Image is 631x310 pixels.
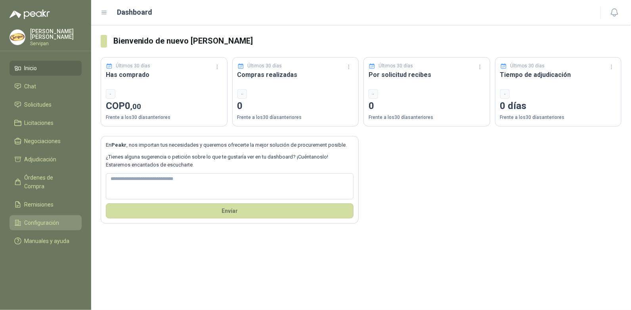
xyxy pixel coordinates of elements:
[10,197,82,212] a: Remisiones
[111,142,126,148] b: Peakr
[369,114,485,121] p: Frente a los 30 días anteriores
[125,100,141,111] span: 0
[510,62,545,70] p: Últimos 30 días
[25,82,36,91] span: Chat
[25,200,54,209] span: Remisiones
[10,170,82,194] a: Órdenes de Compra
[10,97,82,112] a: Solicitudes
[30,41,82,46] p: Servipan
[30,29,82,40] p: [PERSON_NAME] [PERSON_NAME]
[113,35,621,47] h3: Bienvenido de nuevo [PERSON_NAME]
[500,114,617,121] p: Frente a los 30 días anteriores
[10,134,82,149] a: Negociaciones
[10,115,82,130] a: Licitaciones
[10,61,82,76] a: Inicio
[10,215,82,230] a: Configuración
[379,62,413,70] p: Últimos 30 días
[247,62,282,70] p: Últimos 30 días
[25,155,57,164] span: Adjudicación
[106,89,115,99] div: -
[106,141,354,149] p: En , nos importan tus necesidades y queremos ofrecerte la mejor solución de procurement posible.
[237,114,354,121] p: Frente a los 30 días anteriores
[10,152,82,167] a: Adjudicación
[237,99,354,114] p: 0
[500,70,617,80] h3: Tiempo de adjudicación
[237,70,354,80] h3: Compras realizadas
[25,100,52,109] span: Solicitudes
[237,89,247,99] div: -
[25,137,61,145] span: Negociaciones
[25,237,70,245] span: Manuales y ayuda
[130,102,141,111] span: ,00
[106,99,222,114] p: COP
[106,153,354,169] p: ¿Tienes alguna sugerencia o petición sobre lo que te gustaría ver en tu dashboard? ¡Cuéntanoslo! ...
[25,64,37,73] span: Inicio
[106,70,222,80] h3: Has comprado
[25,218,59,227] span: Configuración
[106,114,222,121] p: Frente a los 30 días anteriores
[369,70,485,80] h3: Por solicitud recibes
[369,99,485,114] p: 0
[369,89,378,99] div: -
[10,233,82,249] a: Manuales y ayuda
[25,119,54,127] span: Licitaciones
[25,173,74,191] span: Órdenes de Compra
[116,62,151,70] p: Últimos 30 días
[500,89,510,99] div: -
[117,7,153,18] h1: Dashboard
[10,10,50,19] img: Logo peakr
[106,203,354,218] button: Envíar
[500,99,617,114] p: 0 días
[10,79,82,94] a: Chat
[10,30,25,45] img: Company Logo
